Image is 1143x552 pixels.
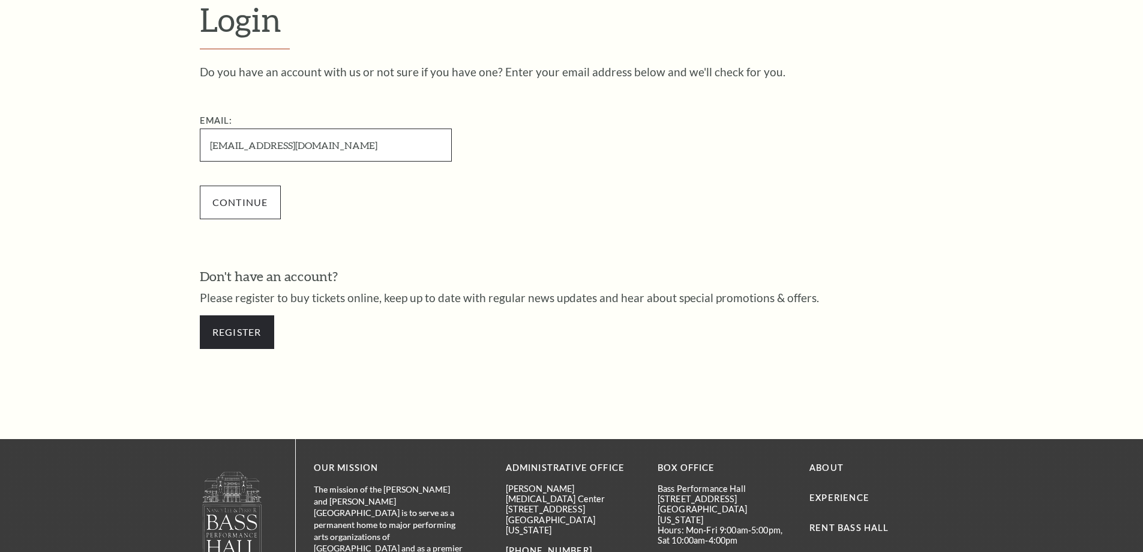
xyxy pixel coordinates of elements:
p: BOX OFFICE [658,461,791,476]
p: [GEOGRAPHIC_DATA][US_STATE] [658,504,791,525]
a: Register [200,315,274,349]
input: Required [200,129,452,162]
p: Hours: Mon-Fri 9:00am-5:00pm, Sat 10:00am-4:00pm [658,525,791,546]
p: Administrative Office [506,461,640,476]
p: Bass Performance Hall [658,484,791,494]
p: [PERSON_NAME][MEDICAL_DATA] Center [506,484,640,505]
p: Do you have an account with us or not sure if you have one? Enter your email address below and we... [200,66,944,77]
h3: Don't have an account? [200,267,944,286]
p: [GEOGRAPHIC_DATA][US_STATE] [506,515,640,536]
p: Please register to buy tickets online, keep up to date with regular news updates and hear about s... [200,292,944,303]
p: OUR MISSION [314,461,464,476]
a: About [809,463,844,473]
p: [STREET_ADDRESS] [658,494,791,504]
a: Rent Bass Hall [809,523,889,533]
label: Email: [200,115,233,126]
input: Continue [200,186,281,219]
p: [STREET_ADDRESS] [506,504,640,514]
a: Experience [809,493,869,503]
